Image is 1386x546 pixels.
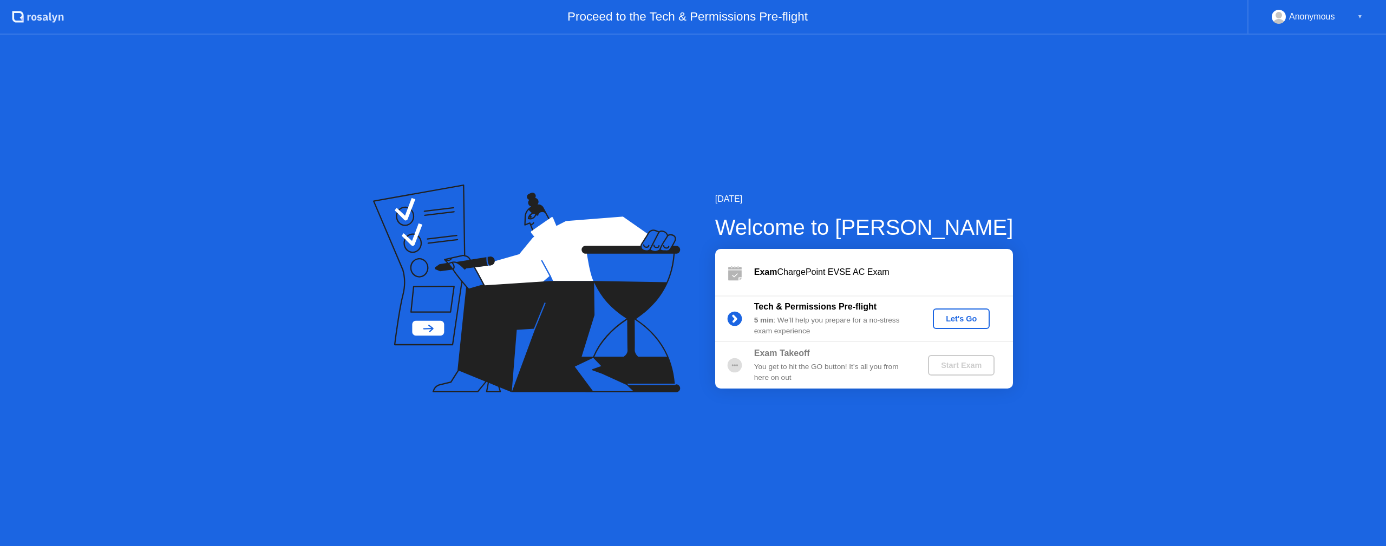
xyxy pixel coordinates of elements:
div: Welcome to [PERSON_NAME] [715,211,1014,244]
div: Start Exam [932,361,990,370]
div: : We’ll help you prepare for a no-stress exam experience [754,315,910,337]
button: Start Exam [928,355,995,376]
b: Exam [754,267,777,277]
div: Anonymous [1289,10,1335,24]
b: Tech & Permissions Pre-flight [754,302,877,311]
div: Let's Go [937,314,985,323]
b: 5 min [754,316,774,324]
div: ChargePoint EVSE AC Exam [754,266,1013,279]
button: Let's Go [933,308,990,329]
div: ▼ [1357,10,1363,24]
b: Exam Takeoff [754,348,810,358]
div: You get to hit the GO button! It’s all you from here on out [754,361,910,384]
div: [DATE] [715,193,1014,206]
